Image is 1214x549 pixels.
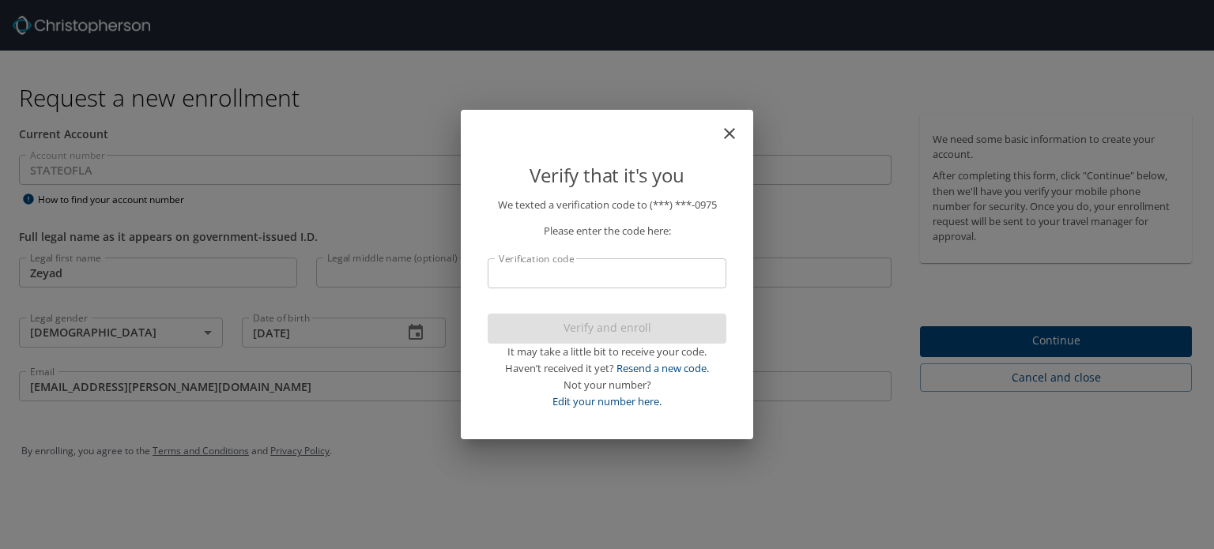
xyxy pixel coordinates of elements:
[488,197,726,213] p: We texted a verification code to (***) ***- 0975
[552,394,662,408] a: Edit your number here.
[488,360,726,377] div: Haven’t received it yet?
[488,344,726,360] div: It may take a little bit to receive your code.
[616,361,709,375] a: Resend a new code.
[488,160,726,190] p: Verify that it's you
[728,116,747,135] button: close
[488,377,726,393] div: Not your number?
[488,223,726,239] p: Please enter the code here:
